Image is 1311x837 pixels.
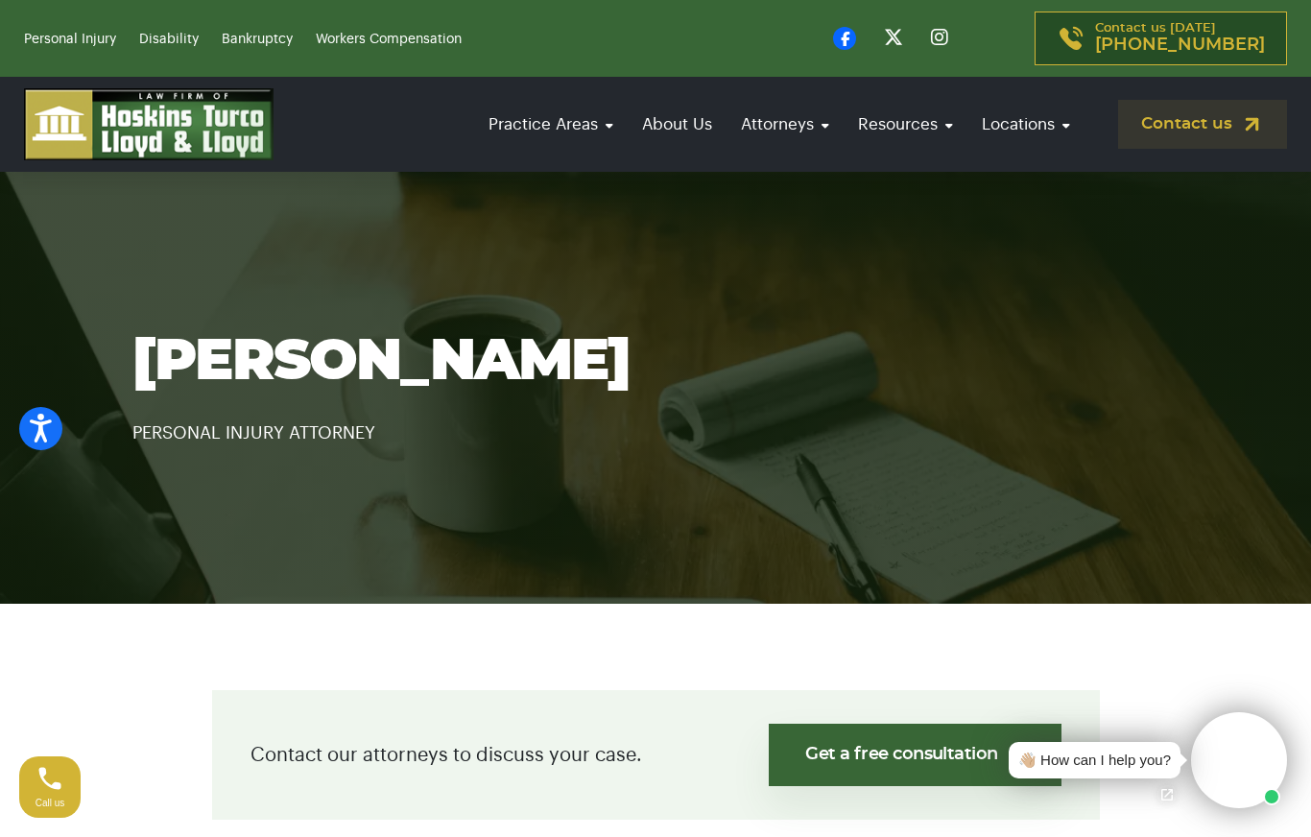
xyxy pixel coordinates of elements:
[972,97,1080,152] a: Locations
[212,690,1100,820] div: Contact our attorneys to discuss your case.
[1095,22,1265,55] p: Contact us [DATE]
[479,97,623,152] a: Practice Areas
[24,88,274,160] img: logo
[1095,36,1265,55] span: [PHONE_NUMBER]
[1035,12,1287,65] a: Contact us [DATE][PHONE_NUMBER]
[24,33,116,46] a: Personal Injury
[1147,775,1187,815] a: Open chat
[132,328,1179,395] h1: [PERSON_NAME]
[132,424,375,442] span: PERSONAL INJURY ATTORNEY
[1018,750,1171,772] div: 👋🏼 How can I help you?
[36,798,65,808] span: Call us
[316,33,462,46] a: Workers Compensation
[139,33,199,46] a: Disability
[222,33,293,46] a: Bankruptcy
[848,97,963,152] a: Resources
[769,724,1061,786] a: Get a free consultation
[632,97,722,152] a: About Us
[1118,100,1287,149] a: Contact us
[731,97,839,152] a: Attorneys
